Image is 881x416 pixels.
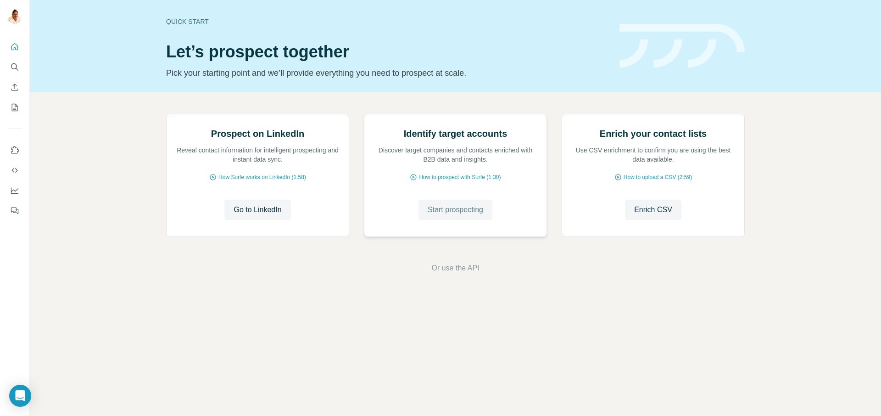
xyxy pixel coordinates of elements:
[9,385,31,407] div: Open Intercom Messenger
[404,127,507,140] h2: Identify target accounts
[431,263,479,274] button: Or use the API
[419,173,501,181] span: How to prospect with Surfe (1:30)
[600,127,707,140] h2: Enrich your contact lists
[624,173,692,181] span: How to upload a CSV (2:59)
[7,202,22,219] button: Feedback
[571,146,735,164] p: Use CSV enrichment to confirm you are using the best data available.
[7,39,22,55] button: Quick start
[7,79,22,96] button: Enrich CSV
[619,24,745,68] img: banner
[166,67,608,79] p: Pick your starting point and we’ll provide everything you need to prospect at scale.
[166,17,608,26] div: Quick start
[166,43,608,61] h1: Let’s prospect together
[234,204,281,215] span: Go to LinkedIn
[218,173,306,181] span: How Surfe works on LinkedIn (1:58)
[7,142,22,158] button: Use Surfe on LinkedIn
[428,204,483,215] span: Start prospecting
[418,200,492,220] button: Start prospecting
[7,9,22,24] img: Avatar
[625,200,681,220] button: Enrich CSV
[374,146,537,164] p: Discover target companies and contacts enriched with B2B data and insights.
[7,182,22,199] button: Dashboard
[634,204,672,215] span: Enrich CSV
[7,99,22,116] button: My lists
[224,200,290,220] button: Go to LinkedIn
[7,162,22,179] button: Use Surfe API
[176,146,340,164] p: Reveal contact information for intelligent prospecting and instant data sync.
[211,127,304,140] h2: Prospect on LinkedIn
[7,59,22,75] button: Search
